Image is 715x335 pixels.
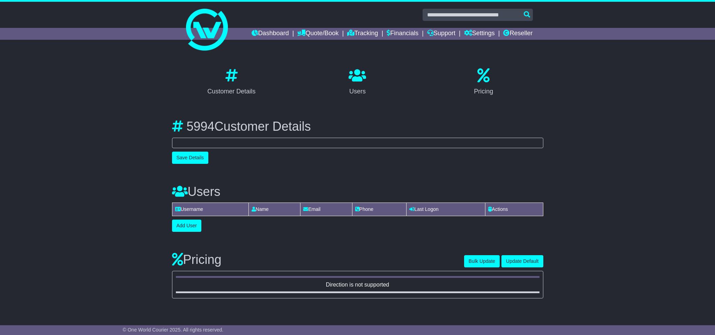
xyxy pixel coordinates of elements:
h3: Customer Details [172,120,543,134]
button: Save Details [172,152,209,164]
td: Direction is not supported [176,277,539,292]
a: Financials [387,28,418,40]
td: Username [172,203,248,216]
button: Bulk Update [464,255,500,267]
span: 5994 [187,119,215,134]
td: Email [300,203,352,216]
button: Add User [172,220,201,232]
td: Phone [352,203,407,216]
h3: Pricing [172,253,464,267]
a: Dashboard [252,28,289,40]
a: Tracking [347,28,378,40]
a: Reseller [503,28,532,40]
a: Support [427,28,455,40]
a: Settings [464,28,495,40]
a: Quote/Book [297,28,338,40]
a: Pricing [469,66,498,99]
td: Last Logon [407,203,485,216]
td: Name [248,203,300,216]
button: Update Default [501,255,543,267]
div: Pricing [474,87,493,96]
a: Users [344,66,371,99]
div: Customer Details [207,87,255,96]
span: © One World Courier 2025. All rights reserved. [123,327,224,333]
div: Users [349,87,366,96]
td: Actions [485,203,543,216]
h3: Users [172,185,543,199]
a: Customer Details [203,66,260,99]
